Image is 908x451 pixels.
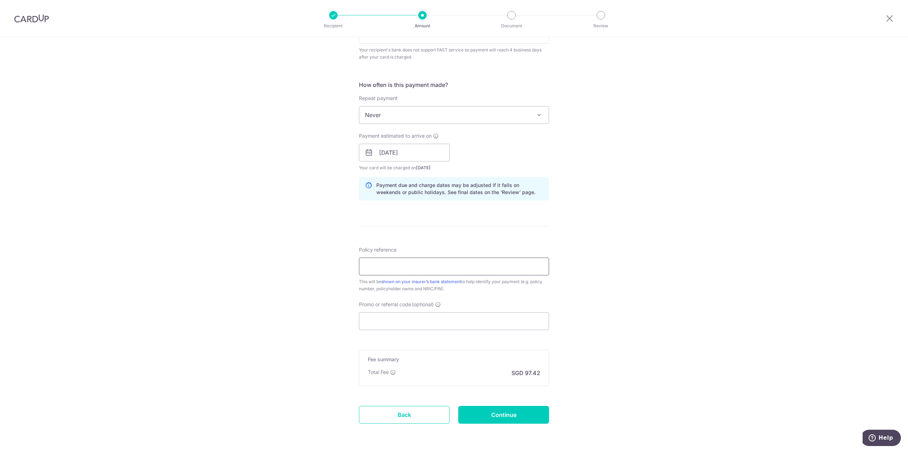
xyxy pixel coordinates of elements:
[14,14,49,23] img: CardUp
[359,164,450,171] span: Your card will be charged on
[396,22,449,29] p: Amount
[485,22,538,29] p: Document
[458,406,549,424] input: Continue
[511,369,540,377] p: SGD 97.42
[359,301,411,308] span: Promo or referral code
[359,95,398,102] label: Repeat payment
[307,22,360,29] p: Recipient
[575,22,627,29] p: Review
[412,301,434,308] span: (optional)
[376,182,543,196] p: Payment due and charge dates may be adjusted if it falls on weekends or public holidays. See fina...
[368,356,540,363] h5: Fee summary
[359,81,549,89] h5: How often is this payment made?
[359,132,432,139] span: Payment estimated to arrive on
[359,106,549,124] span: Never
[359,406,450,424] a: Back
[368,369,389,376] p: Total Fee
[416,165,431,170] span: [DATE]
[863,430,901,447] iframe: Opens a widget where you can find more information
[359,46,549,61] div: Your recipient's bank does not support FAST service so payment will reach 4 business days after y...
[381,279,461,284] a: shown on your insurer’s bank statement
[359,246,397,253] label: Policy reference
[359,106,549,123] span: Never
[359,144,450,161] input: DD / MM / YYYY
[359,278,549,292] div: This will be to help identify your payment (e.g. policy number, policyholder name and NRIC/FIN).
